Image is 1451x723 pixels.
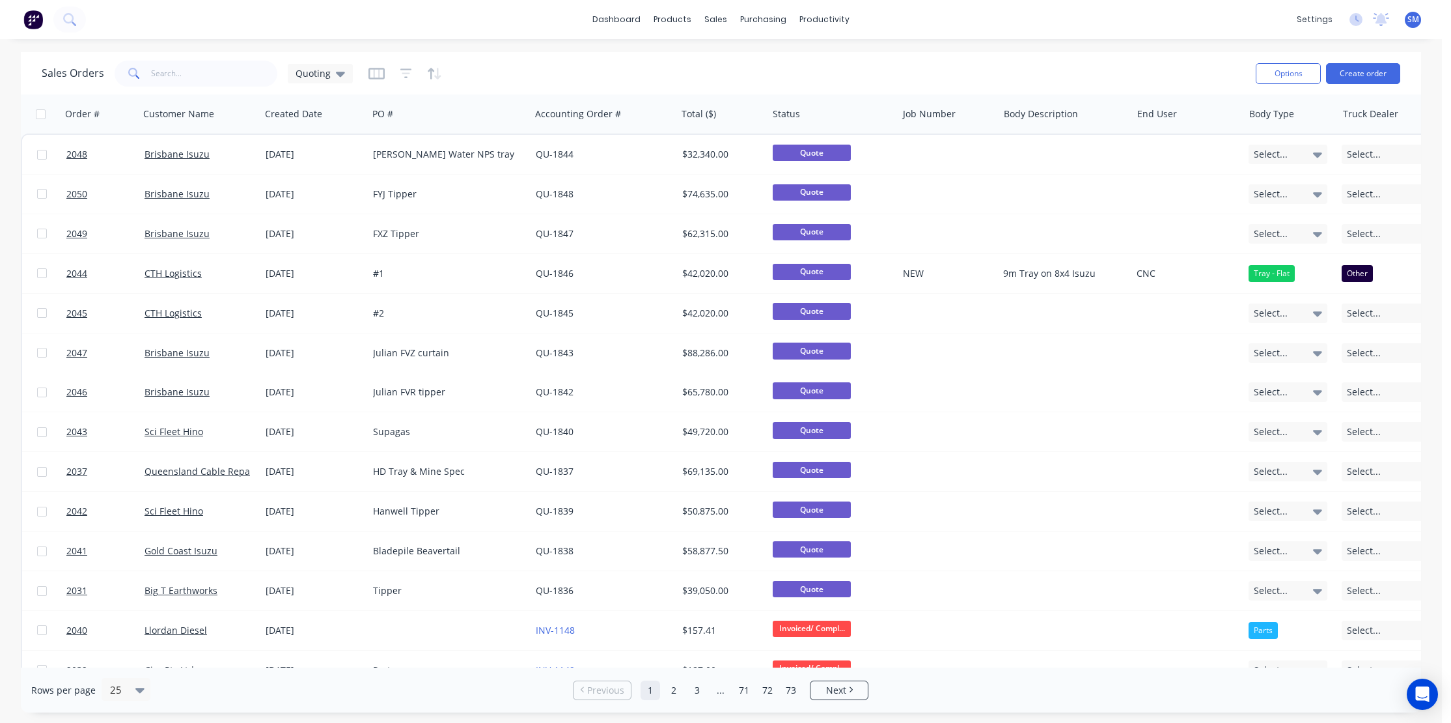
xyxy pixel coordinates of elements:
div: products [647,10,698,29]
span: Select... [1347,347,1381,360]
a: Queensland Cable Repairs [145,465,261,477]
a: QU-1845 [536,307,573,319]
div: [DATE] [266,267,363,280]
span: Quote [773,184,851,201]
div: FYJ Tipper [373,188,518,201]
div: NEW [903,267,989,280]
div: FXZ Tipper [373,227,518,240]
span: Select... [1254,465,1288,478]
a: CTH Logistics [145,307,202,319]
span: Invoiced/ Compl... [773,660,851,677]
span: 2042 [66,505,87,518]
span: Select... [1254,425,1288,438]
div: Body Type [1249,107,1294,120]
span: 2040 [66,624,87,637]
div: Julian FVR tipper [373,386,518,399]
span: Select... [1347,545,1381,558]
a: QU-1838 [536,545,573,557]
a: 2031 [66,571,145,610]
div: [DATE] [266,624,363,637]
button: Create order [1326,63,1400,84]
a: Big T Earthworks [145,584,217,597]
div: Status [773,107,800,120]
div: Accounting Order # [535,107,621,120]
a: INV-1149 [536,664,575,676]
a: Page 2 [664,681,684,700]
span: 2049 [66,227,87,240]
a: QU-1842 [536,386,573,398]
div: [DATE] [266,227,363,240]
div: $157.41 [682,624,758,637]
div: HD Tray & Mine Spec [373,465,518,478]
span: Quote [773,462,851,478]
span: Quote [773,303,851,319]
span: 2041 [66,545,87,558]
a: Page 71 [734,681,754,700]
div: Truck Dealer [1343,107,1398,120]
a: QU-1844 [536,148,573,160]
div: CNC [1137,267,1233,280]
a: QU-1846 [536,267,573,279]
div: $88,286.00 [682,347,758,360]
span: SM [1407,14,1419,25]
a: 2042 [66,492,145,531]
div: sales [698,10,734,29]
a: 2032 [66,651,145,690]
a: 2047 [66,333,145,373]
span: Select... [1347,465,1381,478]
span: Select... [1347,505,1381,518]
a: 2049 [66,214,145,253]
span: Select... [1254,347,1288,360]
span: 2048 [66,148,87,161]
a: Next page [810,684,868,697]
span: 2047 [66,347,87,360]
span: Select... [1254,545,1288,558]
span: Quote [773,502,851,518]
span: Quote [773,422,851,438]
a: 2046 [66,373,145,412]
div: Supagas [373,425,518,438]
a: Civx Pty Ltd [145,664,194,676]
div: [PERSON_NAME] Water NPS tray [373,148,518,161]
span: 2043 [66,425,87,438]
a: Brisbane Isuzu [145,227,210,240]
a: Gold Coast Isuzu [145,545,217,557]
span: Next [826,684,846,697]
span: Quote [773,581,851,597]
span: Previous [587,684,624,697]
div: #2 [373,307,518,320]
a: QU-1848 [536,188,573,200]
div: $74,635.00 [682,188,758,201]
span: 2032 [66,664,87,677]
span: 2037 [66,465,87,478]
div: $49,720.00 [682,425,758,438]
span: Select... [1254,227,1288,240]
span: Quote [773,343,851,359]
a: Page 3 [687,681,707,700]
div: Hanwell Tipper [373,505,518,518]
a: QU-1840 [536,425,573,438]
div: $62,315.00 [682,227,758,240]
a: QU-1847 [536,227,573,240]
span: Select... [1347,227,1381,240]
a: 2041 [66,532,145,571]
div: Total ($) [682,107,716,120]
a: Page 1 is your current page [641,681,660,700]
button: Options [1256,63,1321,84]
a: Page 73 [781,681,801,700]
span: Select... [1254,584,1288,597]
div: Open Intercom Messenger [1407,679,1438,710]
div: [DATE] [266,148,363,161]
div: PO # [372,107,393,120]
span: Quoting [296,66,331,80]
div: Parts [373,664,518,677]
a: 2043 [66,412,145,451]
span: Select... [1254,188,1288,201]
div: [DATE] [266,545,363,558]
a: INV-1148 [536,624,575,636]
span: Select... [1254,505,1288,518]
div: Julian FVZ curtain [373,347,518,360]
div: $69,135.00 [682,465,758,478]
span: Quote [773,541,851,558]
span: Select... [1347,584,1381,597]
